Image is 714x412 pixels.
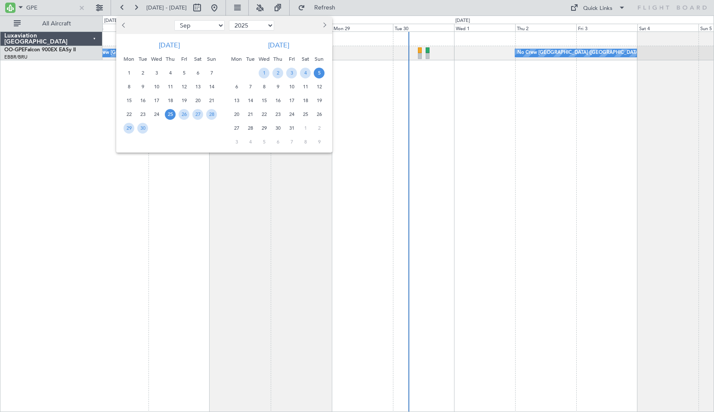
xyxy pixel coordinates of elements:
span: 7 [245,81,256,92]
div: 24-9-2025 [150,107,164,121]
span: 4 [300,68,311,78]
span: 3 [151,68,162,78]
span: 25 [300,109,311,120]
span: 10 [286,81,297,92]
button: Previous month [120,19,129,32]
span: 17 [286,95,297,106]
div: 25-9-2025 [164,107,177,121]
div: 8-9-2025 [122,80,136,94]
div: 29-10-2025 [257,121,271,135]
div: 25-10-2025 [299,107,312,121]
span: 22 [259,109,269,120]
span: 26 [179,109,189,120]
span: 5 [259,137,269,147]
div: 10-9-2025 [150,80,164,94]
div: Fri [177,52,191,66]
div: 6-11-2025 [271,135,285,149]
span: 1 [124,68,134,78]
span: 2 [137,68,148,78]
div: 22-10-2025 [257,107,271,121]
div: 18-9-2025 [164,94,177,107]
span: 5 [179,68,189,78]
span: 11 [300,81,311,92]
div: 3-10-2025 [285,66,299,80]
span: 18 [300,95,311,106]
div: 28-10-2025 [244,121,257,135]
div: 8-10-2025 [257,80,271,94]
div: Sat [191,52,205,66]
div: 30-10-2025 [271,121,285,135]
div: 6-9-2025 [191,66,205,80]
span: 29 [124,123,134,134]
div: 4-11-2025 [244,135,257,149]
span: 7 [286,137,297,147]
div: 20-10-2025 [230,107,244,121]
span: 31 [286,123,297,134]
div: 26-10-2025 [312,107,326,121]
div: 14-10-2025 [244,94,257,107]
span: 6 [231,81,242,92]
div: 18-10-2025 [299,94,312,107]
span: 23 [137,109,148,120]
span: 15 [124,95,134,106]
span: 4 [165,68,176,78]
span: 18 [165,95,176,106]
span: 28 [206,109,217,120]
div: 26-9-2025 [177,107,191,121]
div: 17-9-2025 [150,94,164,107]
div: 30-9-2025 [136,121,150,135]
span: 9 [137,81,148,92]
div: 11-9-2025 [164,80,177,94]
div: Sat [299,52,312,66]
div: 23-10-2025 [271,107,285,121]
div: 8-11-2025 [299,135,312,149]
span: 4 [245,137,256,147]
div: 17-10-2025 [285,94,299,107]
span: 16 [272,95,283,106]
div: 24-10-2025 [285,107,299,121]
div: Thu [271,52,285,66]
div: 29-9-2025 [122,121,136,135]
span: 21 [206,95,217,106]
span: 8 [259,81,269,92]
div: 1-10-2025 [257,66,271,80]
div: 12-9-2025 [177,80,191,94]
span: 14 [245,95,256,106]
div: Thu [164,52,177,66]
div: Tue [136,52,150,66]
div: Tue [244,52,257,66]
span: 9 [272,81,283,92]
div: 2-10-2025 [271,66,285,80]
div: Mon [230,52,244,66]
div: 11-10-2025 [299,80,312,94]
div: Mon [122,52,136,66]
span: 7 [206,68,217,78]
span: 9 [314,137,325,147]
div: 7-9-2025 [205,66,219,80]
span: 17 [151,95,162,106]
div: 12-10-2025 [312,80,326,94]
div: 15-10-2025 [257,94,271,107]
div: 7-11-2025 [285,135,299,149]
span: 16 [137,95,148,106]
span: 20 [192,95,203,106]
div: Sun [205,52,219,66]
span: 13 [192,81,203,92]
span: 30 [272,123,283,134]
span: 6 [192,68,203,78]
span: 13 [231,95,242,106]
span: 12 [179,81,189,92]
div: Fri [285,52,299,66]
div: 5-10-2025 [312,66,326,80]
div: 16-9-2025 [136,94,150,107]
div: 9-10-2025 [271,80,285,94]
div: 21-9-2025 [205,94,219,107]
span: 15 [259,95,269,106]
span: 14 [206,81,217,92]
select: Select year [229,20,274,31]
span: 19 [314,95,325,106]
div: 1-9-2025 [122,66,136,80]
select: Select month [174,20,225,31]
span: 10 [151,81,162,92]
span: 29 [259,123,269,134]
